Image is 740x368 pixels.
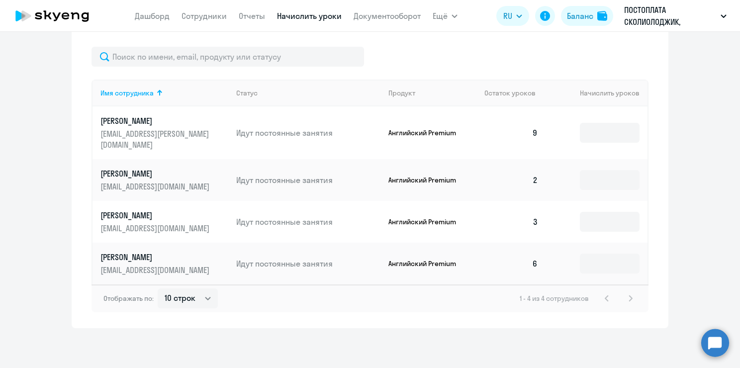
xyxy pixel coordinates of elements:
th: Начислить уроков [546,80,647,106]
td: 6 [476,243,546,284]
a: Отчеты [239,11,265,21]
p: Идут постоянные занятия [236,175,380,185]
div: Статус [236,89,380,97]
div: Баланс [567,10,593,22]
p: Английский Premium [388,176,463,184]
button: Балансbalance [561,6,613,26]
div: Имя сотрудника [100,89,154,97]
span: 1 - 4 из 4 сотрудников [520,294,589,303]
a: [PERSON_NAME][EMAIL_ADDRESS][DOMAIN_NAME] [100,210,228,234]
p: [EMAIL_ADDRESS][DOMAIN_NAME] [100,265,212,276]
div: Остаток уроков [484,89,546,97]
td: 9 [476,106,546,159]
p: Идут постоянные занятия [236,216,380,227]
button: Ещё [433,6,458,26]
p: ПОСТОПЛАТА СКОЛИОЛОДЖИК, СКОЛИОЛОДЖИК.РУ, ООО [624,4,717,28]
button: ПОСТОПЛАТА СКОЛИОЛОДЖИК, СКОЛИОЛОДЖИК.РУ, ООО [619,4,732,28]
a: [PERSON_NAME][EMAIL_ADDRESS][DOMAIN_NAME] [100,168,228,192]
p: [EMAIL_ADDRESS][DOMAIN_NAME] [100,223,212,234]
td: 2 [476,159,546,201]
input: Поиск по имени, email, продукту или статусу [92,47,364,67]
div: Статус [236,89,258,97]
div: Продукт [388,89,477,97]
div: Продукт [388,89,415,97]
span: Отображать по: [103,294,154,303]
p: [PERSON_NAME] [100,115,212,126]
span: RU [503,10,512,22]
p: [EMAIL_ADDRESS][DOMAIN_NAME] [100,181,212,192]
td: 3 [476,201,546,243]
p: [PERSON_NAME] [100,252,212,263]
p: Английский Premium [388,128,463,137]
p: [EMAIL_ADDRESS][PERSON_NAME][DOMAIN_NAME] [100,128,212,150]
p: [PERSON_NAME] [100,210,212,221]
a: Дашборд [135,11,170,21]
p: Английский Premium [388,217,463,226]
div: Имя сотрудника [100,89,228,97]
span: Ещё [433,10,448,22]
a: [PERSON_NAME][EMAIL_ADDRESS][DOMAIN_NAME] [100,252,228,276]
p: Идут постоянные занятия [236,258,380,269]
a: Документооборот [354,11,421,21]
img: balance [597,11,607,21]
a: Начислить уроки [277,11,342,21]
p: Идут постоянные занятия [236,127,380,138]
p: Английский Premium [388,259,463,268]
a: Сотрудники [182,11,227,21]
span: Остаток уроков [484,89,536,97]
a: [PERSON_NAME][EMAIL_ADDRESS][PERSON_NAME][DOMAIN_NAME] [100,115,228,150]
button: RU [496,6,529,26]
p: [PERSON_NAME] [100,168,212,179]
